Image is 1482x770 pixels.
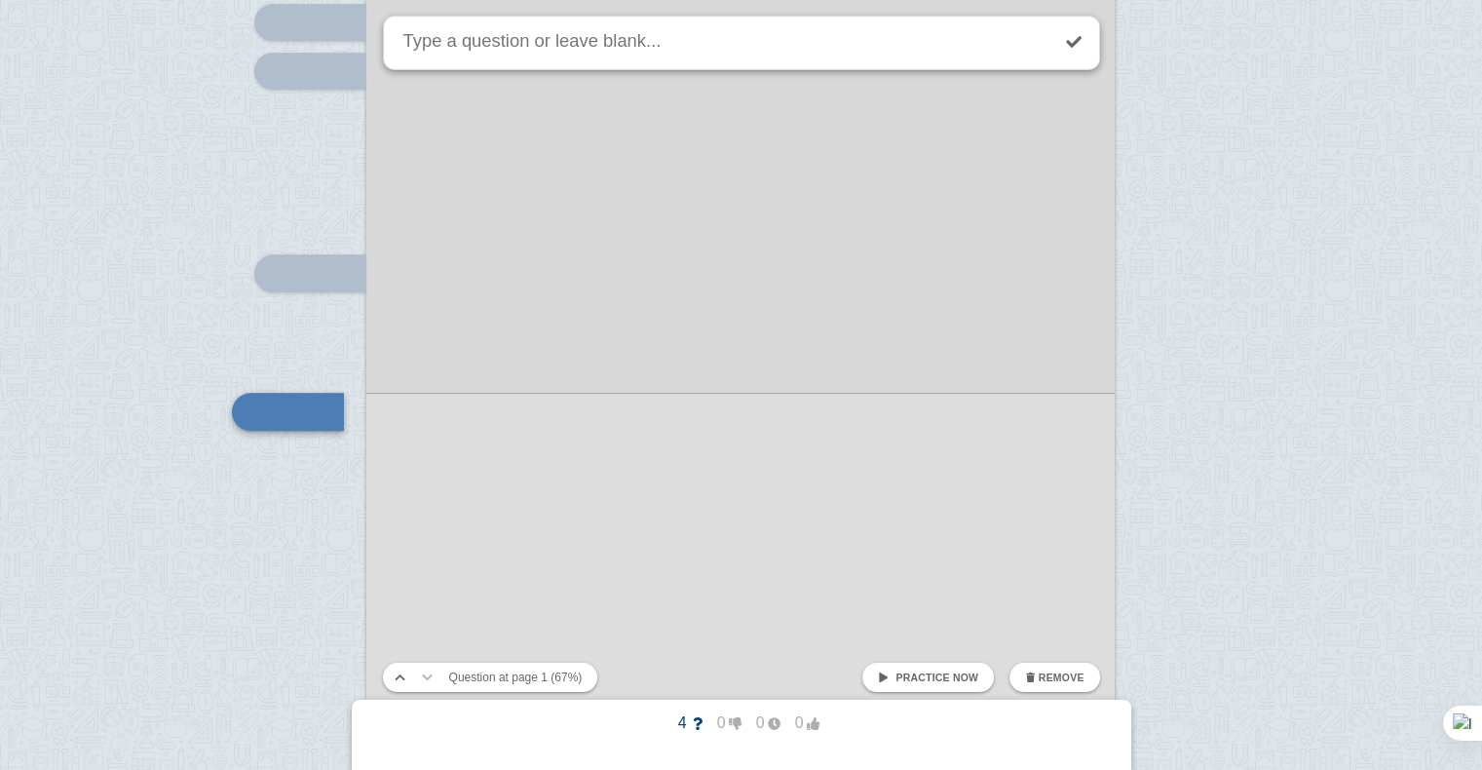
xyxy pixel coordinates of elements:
button: Question at page 1 (67%) [441,663,590,692]
span: Remove [1039,672,1084,683]
span: Practice now [895,672,978,683]
span: 0 [780,714,819,732]
span: 4 [664,714,703,732]
span: 0 [703,714,741,732]
span: 0 [741,714,780,732]
button: Remove [1009,663,1099,692]
button: 4000 [648,708,835,739]
a: Practice now [862,663,994,692]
